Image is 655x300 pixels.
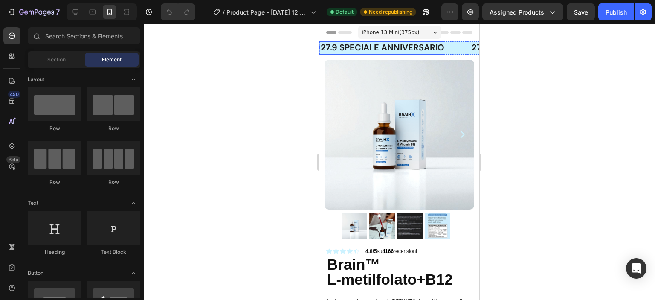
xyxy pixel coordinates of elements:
img: Brain™ L - metilfolato+B12 - BrainX [78,189,103,215]
span: La formulazione naturale DEFINITIVA per il tuo cervello ed il tuo benessere mentale [8,273,146,288]
button: Publish [598,3,634,20]
span: Layout [28,76,44,83]
span: Assigned Products [490,8,544,17]
button: Assigned Products [482,3,563,20]
div: Text Block [87,248,140,256]
img: Brain™ L - metilfolato+B12 - BrainX [50,189,75,215]
span: Text [28,199,38,207]
span: Product Page - [DATE] 12:04:40 [226,8,307,17]
span: Button [28,269,43,277]
span: su [46,224,63,230]
span: / [223,8,225,17]
span: Default [336,8,354,16]
img: Brain™ L - metilfolato+B12 - BrainX [105,189,131,215]
strong: 4.8/5 [46,224,58,230]
input: Search Sections & Elements [28,27,140,44]
span: Toggle open [127,196,140,210]
span: Need republishing [369,8,412,16]
strong: 4166 [63,224,74,230]
span: Toggle open [127,266,140,280]
iframe: Design area [319,24,479,300]
span: Toggle open [127,73,140,86]
span: Save [574,9,588,16]
div: Heading [28,248,81,256]
button: Save [567,3,595,20]
div: Publish [606,8,627,17]
strong: Brain™ [8,232,61,249]
strong: 27.9 speciale ANNIVERSARIO [152,18,276,29]
div: Row [87,178,140,186]
span: recensioni [74,224,98,230]
div: Undo/Redo [161,3,195,20]
img: Brain™ L - metilfolato+B12 - BrainX [22,189,48,215]
span: Section [47,56,66,64]
strong: L-metilfolato+B12 [8,247,133,264]
button: 7 [3,3,64,20]
div: Open Intercom Messenger [626,258,646,279]
img: Brain™ L - metilfolato+B12 - BrainX [5,36,155,186]
span: Element [102,56,122,64]
div: Beta [6,156,20,163]
div: Row [87,125,140,132]
div: Row [28,178,81,186]
p: 7 [56,7,60,17]
div: 450 [8,91,20,98]
button: Carousel Next Arrow [138,105,148,116]
div: Row [28,125,81,132]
